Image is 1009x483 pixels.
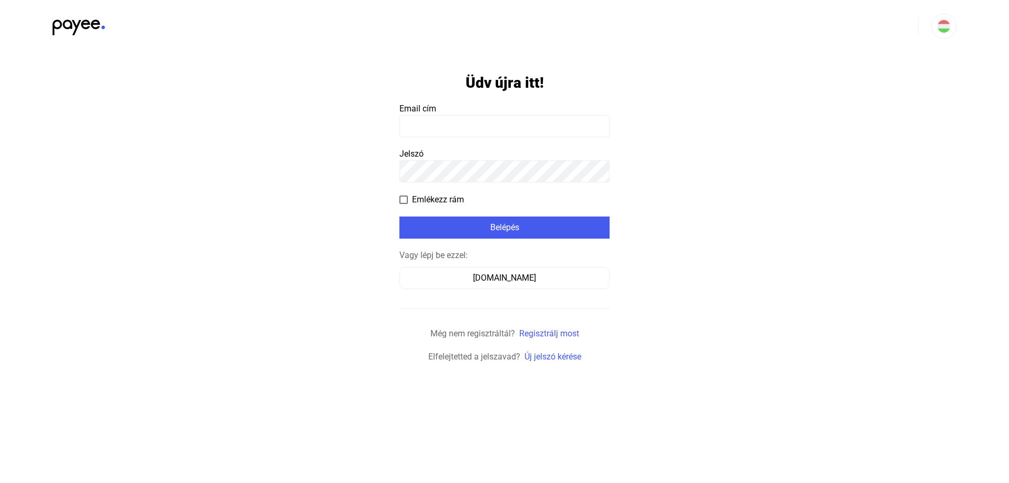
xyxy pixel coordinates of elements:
[399,249,610,262] div: Vagy lépj be ezzel:
[938,20,950,33] img: HU
[466,74,544,92] h1: Üdv újra itt!
[403,221,606,234] div: Belépés
[524,352,581,362] a: Új jelszó kérése
[53,14,105,35] img: black-payee-blue-dot.svg
[519,328,579,338] a: Regisztrálj most
[399,267,610,289] button: [DOMAIN_NAME]
[399,217,610,239] button: Belépés
[931,14,956,39] button: HU
[399,149,424,159] span: Jelszó
[399,273,610,283] a: [DOMAIN_NAME]
[428,352,520,362] span: Elfelejtetted a jelszavad?
[412,193,464,206] span: Emlékezz rám
[399,104,436,114] span: Email cím
[403,272,606,284] div: [DOMAIN_NAME]
[430,328,515,338] span: Még nem regisztráltál?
